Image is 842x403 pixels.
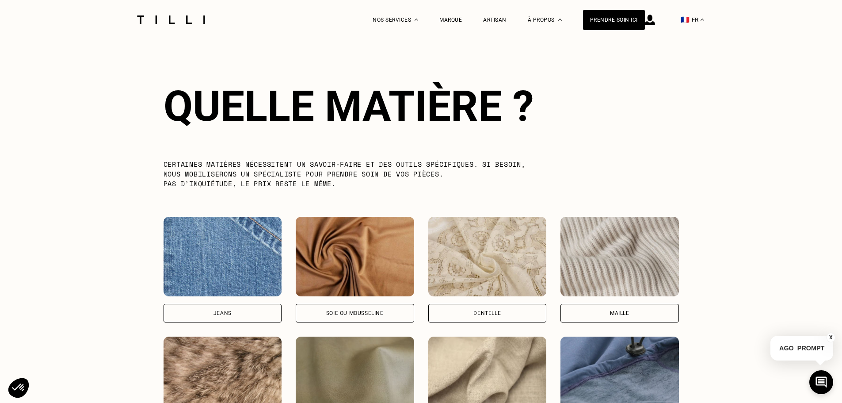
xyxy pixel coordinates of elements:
[827,333,835,342] button: X
[439,17,462,23] a: Marque
[134,15,208,24] img: Logo du service de couturière Tilli
[770,336,833,361] p: AGO_PROMPT
[583,10,645,30] a: Prendre soin ici
[428,217,547,296] img: Tilli retouche vos vêtements en Dentelle
[701,19,704,21] img: menu déroulant
[681,15,690,24] span: 🇫🇷
[560,217,679,296] img: Tilli retouche vos vêtements en Maille
[164,217,282,296] img: Tilli retouche vos vêtements en Jeans
[213,311,232,316] div: Jeans
[645,15,655,25] img: icône connexion
[164,81,679,131] div: Quelle matière ?
[164,159,544,188] p: Certaines matières nécessitent un savoir-faire et des outils spécifiques. Si besoin, nous mobilis...
[558,19,562,21] img: Menu déroulant à propos
[483,17,507,23] a: Artisan
[473,311,501,316] div: Dentelle
[326,311,384,316] div: Soie ou mousseline
[415,19,418,21] img: Menu déroulant
[296,217,414,296] img: Tilli retouche vos vêtements en Soie ou mousseline
[610,311,629,316] div: Maille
